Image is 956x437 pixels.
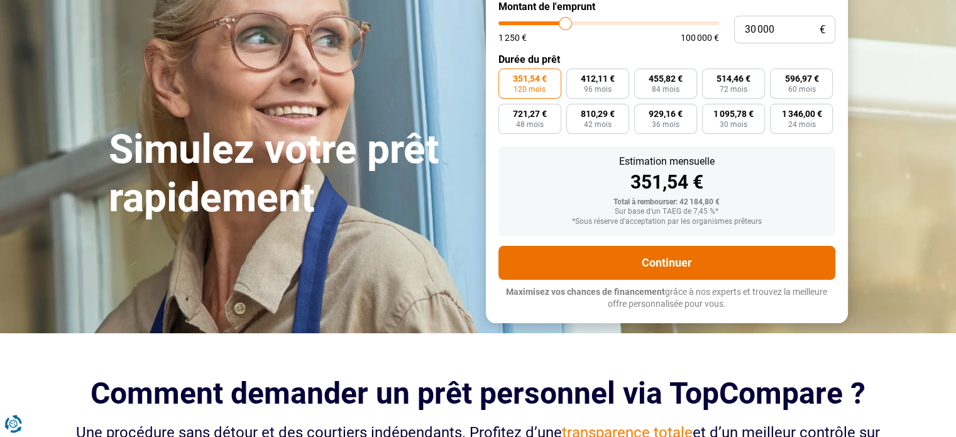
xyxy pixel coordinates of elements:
[581,74,615,83] span: 412,11 €
[498,33,527,42] span: 1 250 €
[649,109,683,118] span: 929,16 €
[584,86,612,93] span: 96 mois
[788,86,815,93] span: 60 mois
[652,86,679,93] span: 84 mois
[508,173,825,192] div: 351,54 €
[720,86,747,93] span: 72 mois
[581,109,615,118] span: 810,29 €
[498,246,835,280] button: Continuer
[498,286,835,311] p: grâce à nos experts et trouvez la meilleure offre personnalisée pour vous.
[649,74,683,83] span: 455,82 €
[788,121,815,128] span: 24 mois
[584,121,612,128] span: 42 mois
[652,121,679,128] span: 36 mois
[516,121,544,128] span: 48 mois
[820,25,825,35] span: €
[513,109,547,118] span: 721,27 €
[720,121,747,128] span: 30 mois
[71,376,886,411] h2: Comment demander un prêt personnel via TopCompare ?
[498,1,835,13] label: Montant de l'emprunt
[717,74,750,83] span: 514,46 €
[508,157,825,167] div: Estimation mensuelle
[781,109,821,118] span: 1 346,00 €
[681,33,719,42] span: 100 000 €
[514,86,546,93] span: 120 mois
[109,126,471,223] h1: Simulez votre prêt rapidement
[784,74,818,83] span: 596,97 €
[498,53,835,65] label: Durée du prêt
[508,198,825,207] div: Total à rembourser: 42 184,80 €
[513,74,547,83] span: 351,54 €
[713,109,754,118] span: 1 095,78 €
[508,207,825,216] div: Sur base d'un TAEG de 7,45 %*
[508,218,825,226] div: *Sous réserve d'acceptation par les organismes prêteurs
[506,287,665,297] span: Maximisez vos chances de financement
